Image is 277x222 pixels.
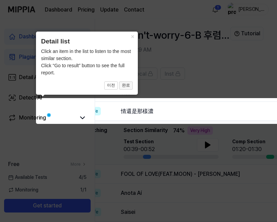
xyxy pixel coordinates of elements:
button: 완료 [119,81,133,90]
div: Click an item in the list to listen to the most similar section. Click “Go to result” button to s... [41,48,133,76]
header: Detail list [41,37,133,47]
button: 이전 [104,81,118,90]
button: Close [127,32,138,41]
